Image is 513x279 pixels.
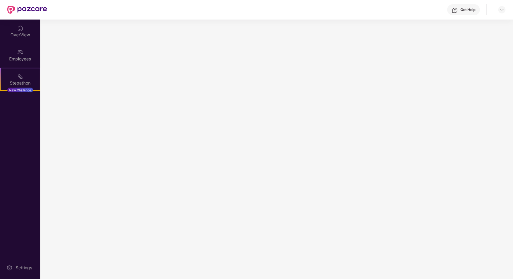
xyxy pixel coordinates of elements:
img: svg+xml;base64,PHN2ZyBpZD0iSGVscC0zMngzMiIgeG1sbnM9Imh0dHA6Ly93d3cudzMub3JnLzIwMDAvc3ZnIiB3aWR0aD... [452,7,458,13]
img: svg+xml;base64,PHN2ZyBpZD0iRW1wbG95ZWVzIiB4bWxucz0iaHR0cDovL3d3dy53My5vcmcvMjAwMC9zdmciIHdpZHRoPS... [17,49,23,55]
div: Settings [14,265,34,271]
img: svg+xml;base64,PHN2ZyBpZD0iSG9tZSIgeG1sbnM9Imh0dHA6Ly93d3cudzMub3JnLzIwMDAvc3ZnIiB3aWR0aD0iMjAiIG... [17,25,23,31]
img: svg+xml;base64,PHN2ZyBpZD0iRHJvcGRvd24tMzJ4MzIiIHhtbG5zPSJodHRwOi8vd3d3LnczLm9yZy8yMDAwL3N2ZyIgd2... [500,7,504,12]
img: New Pazcare Logo [7,6,47,14]
img: svg+xml;base64,PHN2ZyB4bWxucz0iaHR0cDovL3d3dy53My5vcmcvMjAwMC9zdmciIHdpZHRoPSIyMSIgaGVpZ2h0PSIyMC... [17,73,23,79]
img: svg+xml;base64,PHN2ZyBpZD0iU2V0dGluZy0yMHgyMCIgeG1sbnM9Imh0dHA6Ly93d3cudzMub3JnLzIwMDAvc3ZnIiB3aW... [6,265,13,271]
div: Stepathon [1,80,40,86]
div: Get Help [460,7,475,12]
div: New Challenge [7,88,33,92]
